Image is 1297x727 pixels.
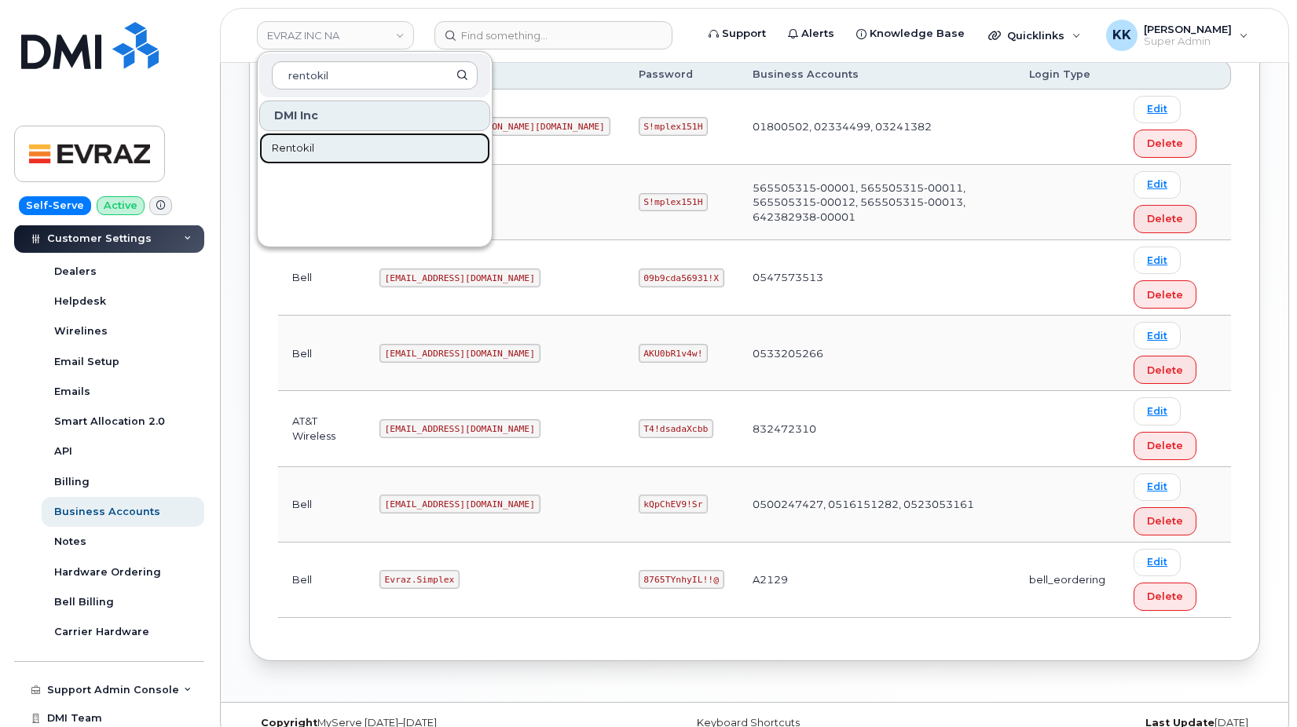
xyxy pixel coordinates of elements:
[1112,26,1131,45] span: KK
[738,391,1015,466] td: 832472310
[639,269,724,287] code: 09b9cda56931!X
[272,61,478,90] input: Search
[1134,583,1196,611] button: Delete
[777,18,845,49] a: Alerts
[259,133,490,164] a: Rentokil
[365,60,625,89] th: Username
[639,495,709,513] code: kQpChEV9!Sr
[639,193,709,212] code: S!mplex151H
[738,90,1015,165] td: 01800502, 02334499, 03241382
[1134,130,1196,158] button: Delete
[1147,136,1183,151] span: Delete
[379,117,610,136] code: [EMAIL_ADDRESS][PERSON_NAME][DOMAIN_NAME]
[434,21,672,49] input: Find something...
[1147,513,1183,528] span: Delete
[625,60,738,89] th: Password
[278,391,365,466] td: AT&T Wireless
[1134,397,1181,425] a: Edit
[738,467,1015,543] td: 0500247427, 0516151282, 0523053161
[738,316,1015,391] td: 0533205266
[1134,507,1196,535] button: Delete
[278,543,365,618] td: Bell
[1144,23,1232,35] span: [PERSON_NAME]
[698,18,777,49] a: Support
[870,26,965,42] span: Knowledge Base
[379,269,540,287] code: [EMAIL_ADDRESS][DOMAIN_NAME]
[257,21,414,49] a: EVRAZ INC NA
[1134,205,1196,233] button: Delete
[1134,356,1196,384] button: Delete
[845,18,976,49] a: Knowledge Base
[1144,35,1232,48] span: Super Admin
[639,570,724,589] code: 8765TYnhyIL!!@
[738,240,1015,316] td: 0547573513
[1134,247,1181,274] a: Edit
[1147,287,1183,302] span: Delete
[278,316,365,391] td: Bell
[278,240,365,316] td: Bell
[278,467,365,543] td: Bell
[1015,60,1119,89] th: Login Type
[639,117,709,136] code: S!mplex151H
[1134,171,1181,199] a: Edit
[379,344,540,363] code: [EMAIL_ADDRESS][DOMAIN_NAME]
[1147,438,1183,453] span: Delete
[639,419,713,438] code: T4!dsadaXcbb
[801,26,834,42] span: Alerts
[1015,543,1119,618] td: bell_eordering
[1147,363,1183,378] span: Delete
[1134,96,1181,123] a: Edit
[1007,29,1064,42] span: Quicklinks
[379,570,460,589] code: Evraz.Simplex
[1134,549,1181,576] a: Edit
[1134,473,1181,501] a: Edit
[1134,280,1196,309] button: Delete
[738,543,1015,618] td: A2129
[272,141,314,156] span: Rentokil
[379,419,540,438] code: [EMAIL_ADDRESS][DOMAIN_NAME]
[722,26,766,42] span: Support
[738,60,1015,89] th: Business Accounts
[1147,589,1183,604] span: Delete
[639,344,709,363] code: AKU0bR1v4w!
[738,165,1015,240] td: 565505315-00001, 565505315-00011, 565505315-00012, 565505315-00013, 642382938-00001
[379,495,540,513] code: [EMAIL_ADDRESS][DOMAIN_NAME]
[1134,432,1196,460] button: Delete
[1147,211,1183,226] span: Delete
[259,100,490,131] div: DMI Inc
[1134,322,1181,349] a: Edit
[1095,20,1259,51] div: Kristin Kammer-Grossman
[977,20,1092,51] div: Quicklinks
